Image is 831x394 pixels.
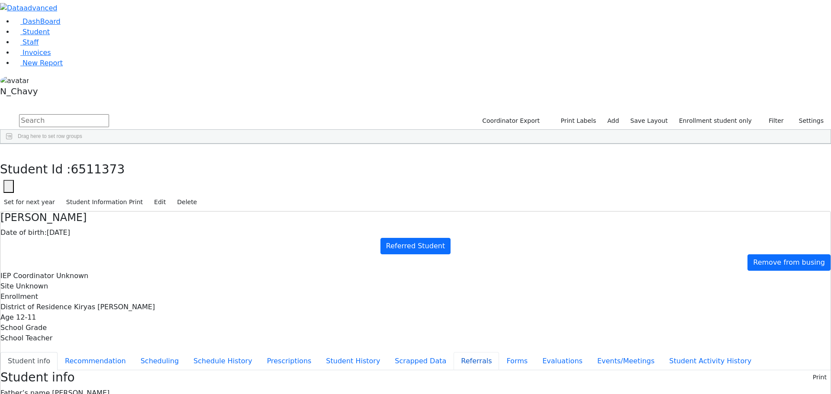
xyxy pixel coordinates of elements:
[590,352,662,370] button: Events/Meetings
[0,227,47,238] label: Date of birth:
[675,114,756,128] label: Enrollment student only
[23,38,39,46] span: Staff
[551,114,600,128] button: Print Labels
[71,162,125,176] span: 6511373
[454,352,499,370] button: Referrals
[14,48,51,57] a: Invoices
[14,38,39,46] a: Staff
[18,133,82,139] span: Drag here to set row groups
[133,352,186,370] button: Scheduling
[0,271,54,281] label: IEP Coordinator
[0,281,14,291] label: Site
[14,17,61,26] a: DashBoard
[499,352,535,370] button: Forms
[16,282,48,290] span: Unknown
[23,28,50,36] span: Student
[23,17,61,26] span: DashBoard
[626,114,671,128] button: Save Layout
[0,352,58,370] button: Student info
[58,352,133,370] button: Recommendation
[0,211,831,224] h4: [PERSON_NAME]
[19,114,109,127] input: Search
[477,114,544,128] button: Coordinator Export
[150,195,170,209] button: Edit
[788,114,828,128] button: Settings
[56,272,88,280] span: Unknown
[173,195,201,209] button: Delete
[757,114,788,128] button: Filter
[23,48,51,57] span: Invoices
[260,352,319,370] button: Prescriptions
[319,352,387,370] button: Student History
[23,59,63,67] span: New Report
[662,352,759,370] button: Student Activity History
[16,313,36,321] span: 12-11
[380,238,451,254] a: Referred Student
[0,370,75,385] h3: Student info
[62,195,147,209] button: Student Information Print
[0,323,47,333] label: School Grade
[747,254,831,271] a: Remove from busing
[14,28,50,36] a: Student
[535,352,590,370] button: Evaluations
[14,59,63,67] a: New Report
[186,352,260,370] button: Schedule History
[753,258,825,266] span: Remove from busing
[0,291,38,302] label: Enrollment
[603,114,623,128] a: Add
[0,302,72,312] label: District of Residence
[0,227,831,238] div: [DATE]
[74,303,155,311] span: Kiryas [PERSON_NAME]
[0,333,52,343] label: School Teacher
[809,371,831,384] button: Print
[387,352,454,370] button: Scrapped Data
[0,312,14,323] label: Age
